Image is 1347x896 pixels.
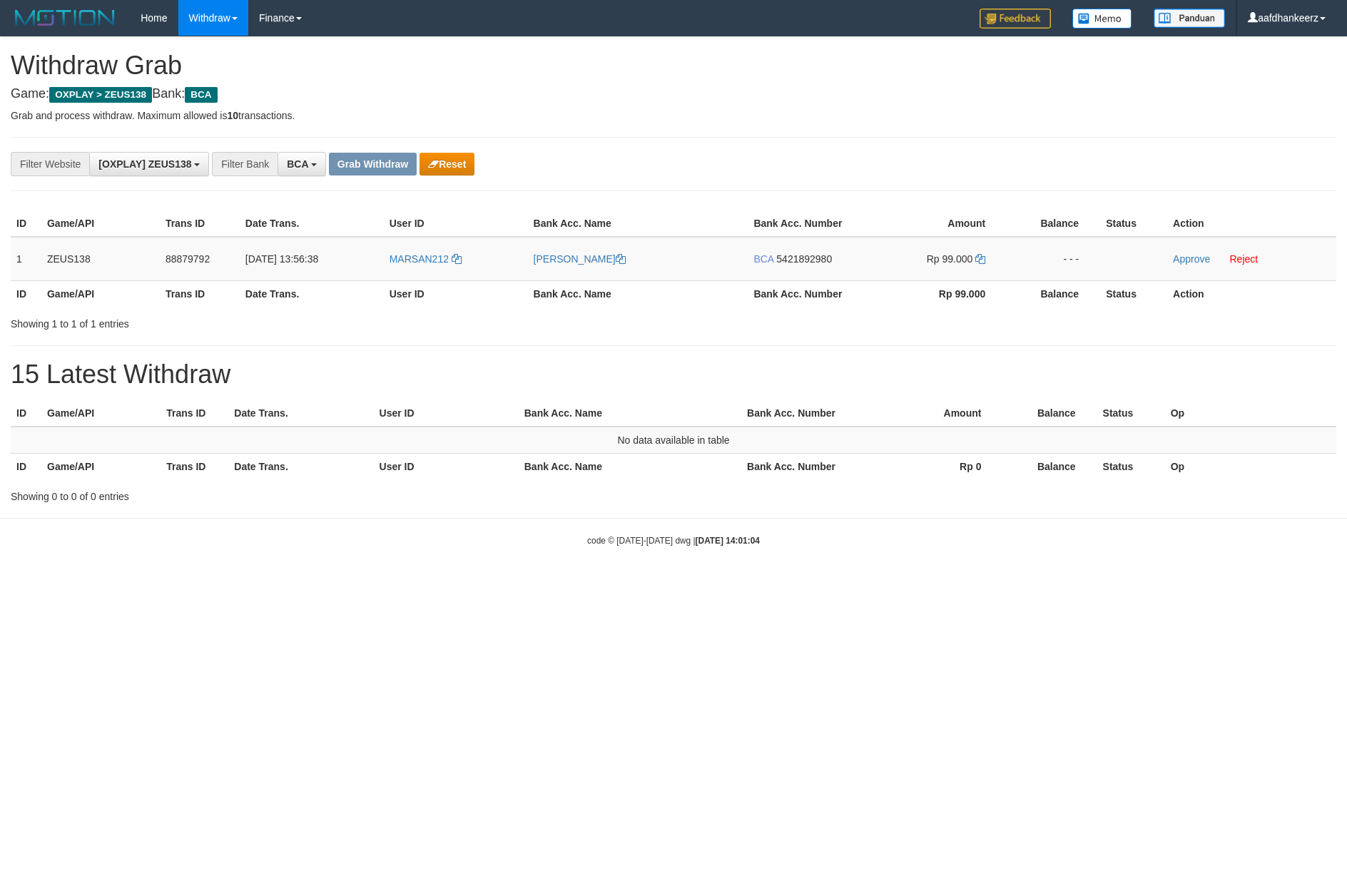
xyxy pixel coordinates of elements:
[1167,280,1336,307] th: Action
[374,400,519,427] th: User ID
[11,108,1336,123] p: Grab and process withdraw. Maximum allowed is transactions.
[1100,280,1167,307] th: Status
[160,280,240,307] th: Trans ID
[11,51,1336,80] h1: Withdraw Grab
[278,152,326,176] button: BCA
[227,110,238,121] strong: 10
[927,253,973,265] span: Rp 99.000
[11,280,41,307] th: ID
[390,253,462,265] a: MARSAN212
[528,210,748,237] th: Bank Acc. Name
[534,253,626,265] a: [PERSON_NAME]
[741,400,860,427] th: Bank Acc. Number
[245,253,318,265] span: [DATE] 13:56:38
[11,237,41,281] td: 1
[1072,9,1132,29] img: Button%20Memo.svg
[519,454,741,480] th: Bank Acc. Name
[748,210,866,237] th: Bank Acc. Number
[240,210,384,237] th: Date Trans.
[975,253,985,265] a: Copy 99000 to clipboard
[1167,210,1336,237] th: Action
[860,400,1002,427] th: Amount
[160,210,240,237] th: Trans ID
[1165,400,1336,427] th: Op
[528,280,748,307] th: Bank Acc. Name
[374,454,519,480] th: User ID
[390,253,449,265] span: MARSAN212
[98,158,191,170] span: [OXPLAY] ZEUS138
[1097,454,1165,480] th: Status
[89,152,209,176] button: [OXPLAY] ZEUS138
[11,311,551,331] div: Showing 1 to 1 of 1 entries
[49,87,152,103] span: OXPLAY > ZEUS138
[11,400,41,427] th: ID
[741,454,860,480] th: Bank Acc. Number
[384,280,528,307] th: User ID
[41,280,160,307] th: Game/API
[860,454,1002,480] th: Rp 0
[866,210,1007,237] th: Amount
[1173,253,1210,265] a: Approve
[1154,9,1225,28] img: panduan.png
[980,9,1051,29] img: Feedback.jpg
[1097,400,1165,427] th: Status
[287,158,308,170] span: BCA
[587,536,760,546] small: code © [DATE]-[DATE] dwg |
[161,400,228,427] th: Trans ID
[41,400,161,427] th: Game/API
[1230,253,1259,265] a: Reject
[696,536,760,546] strong: [DATE] 14:01:04
[228,454,373,480] th: Date Trans.
[41,237,160,281] td: ZEUS138
[41,210,160,237] th: Game/API
[11,210,41,237] th: ID
[1002,454,1097,480] th: Balance
[1100,210,1167,237] th: Status
[11,484,551,504] div: Showing 0 to 0 of 0 entries
[866,280,1007,307] th: Rp 99.000
[11,427,1336,454] td: No data available in table
[420,153,474,175] button: Reset
[240,280,384,307] th: Date Trans.
[11,87,1336,101] h4: Game: Bank:
[384,210,528,237] th: User ID
[519,400,741,427] th: Bank Acc. Name
[185,87,217,103] span: BCA
[1007,237,1100,281] td: - - -
[161,454,228,480] th: Trans ID
[41,454,161,480] th: Game/API
[1007,210,1100,237] th: Balance
[776,253,832,265] span: Copy 5421892980 to clipboard
[1165,454,1336,480] th: Op
[329,153,417,175] button: Grab Withdraw
[166,253,210,265] span: 88879792
[11,454,41,480] th: ID
[212,152,278,176] div: Filter Bank
[748,280,866,307] th: Bank Acc. Number
[11,360,1336,389] h1: 15 Latest Withdraw
[753,253,773,265] span: BCA
[11,7,119,29] img: MOTION_logo.png
[228,400,373,427] th: Date Trans.
[11,152,89,176] div: Filter Website
[1007,280,1100,307] th: Balance
[1002,400,1097,427] th: Balance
